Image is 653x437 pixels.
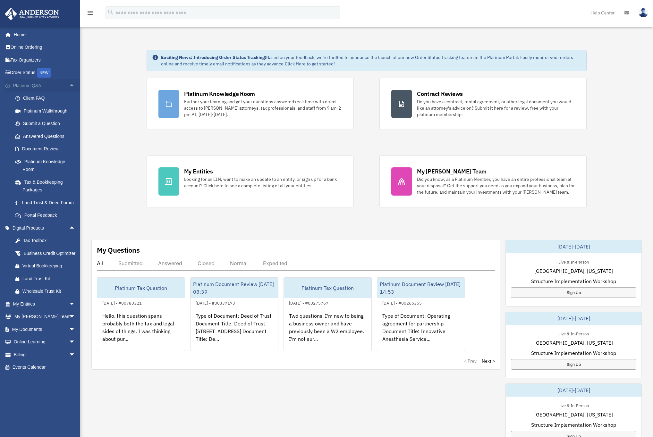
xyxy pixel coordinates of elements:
[531,277,616,285] span: Structure Implementation Workshop
[161,54,581,67] div: Based on your feedback, we're thrilled to announce the launch of our new Order Status Tracking fe...
[118,260,143,266] div: Submitted
[531,349,616,357] span: Structure Implementation Workshop
[9,143,85,155] a: Document Review
[3,8,61,20] img: Anderson Advisors Platinum Portal
[191,299,240,306] div: [DATE] - #00337173
[4,222,85,234] a: Digital Productsarrow_drop_up
[97,277,185,351] a: Platinum Tax Question[DATE] - #00780321Hello, this question spans probably both the tax and legal...
[377,307,465,357] div: Type of Document: Operating agreement for partnership Document Title: Innovative Anesthesia Servi...
[9,272,85,285] a: Land Trust Kit
[4,298,85,310] a: My Entitiesarrow_drop_down
[22,249,77,257] div: Business Credit Optimizer
[9,196,85,209] a: Land Trust & Deed Forum
[147,155,354,207] a: My Entities Looking for an EIN, want to make an update to an entity, or sign up for a bank accoun...
[9,117,85,130] a: Submit a Question
[9,155,85,176] a: Platinum Knowledge Room
[9,105,85,117] a: Platinum Walkthrough
[22,287,77,295] div: Wholesale Trust Kit
[511,287,636,298] a: Sign Up
[9,260,85,273] a: Virtual Bookkeeping
[506,312,641,325] div: [DATE]-[DATE]
[534,267,613,275] span: [GEOGRAPHIC_DATA], [US_STATE]
[191,307,278,357] div: Type of Document: Deed of Trust Document Title: Deed of Trust [STREET_ADDRESS] Document Title: De...
[377,277,465,351] a: Platinum Document Review [DATE] 14:53[DATE] - #00266355Type of Document: Operating agreement for ...
[553,402,594,408] div: Live & In-Person
[534,411,613,418] span: [GEOGRAPHIC_DATA], [US_STATE]
[4,348,85,361] a: Billingarrow_drop_down
[417,167,487,175] div: My [PERSON_NAME] Team
[284,307,371,357] div: Two questions. I'm new to being a business owner and have previously been a W2 employee. I'm not ...
[107,9,114,16] i: search
[417,98,575,118] div: Do you have a contract, rental agreement, or other legal document you would like an attorney's ad...
[531,421,616,429] span: Structure Implementation Workshop
[22,237,77,245] div: Tax Toolbox
[9,130,85,143] a: Answered Questions
[4,41,85,54] a: Online Ordering
[22,275,77,283] div: Land Trust Kit
[284,278,371,298] div: Platinum Tax Question
[9,285,85,298] a: Wholesale Trust Kit
[87,9,94,17] i: menu
[506,240,641,253] div: [DATE]-[DATE]
[511,359,636,370] a: Sign Up
[97,260,103,266] div: All
[97,245,140,255] div: My Questions
[379,155,587,207] a: My [PERSON_NAME] Team Did you know, as a Platinum Member, you have an entire professional team at...
[191,278,278,298] div: Platinum Document Review [DATE] 08:39
[285,61,335,67] a: Click Here to get started!
[69,79,82,92] span: arrow_drop_up
[198,260,215,266] div: Closed
[4,54,85,66] a: Tax Organizers
[534,339,613,347] span: [GEOGRAPHIC_DATA], [US_STATE]
[9,247,85,260] a: Business Credit Optimizer
[9,92,85,105] a: Client FAQ
[4,79,85,92] a: Platinum Q&Aarrow_drop_up
[284,277,372,351] a: Platinum Tax Question[DATE] - #00275767Two questions. I'm new to being a business owner and have ...
[4,336,85,349] a: Online Learningarrow_drop_down
[97,307,185,357] div: Hello, this question spans probably both the tax and legal sides of things. I was thinking about ...
[377,278,465,298] div: Platinum Document Review [DATE] 14:53
[417,90,463,98] div: Contract Reviews
[379,78,587,130] a: Contract Reviews Do you have a contract, rental agreement, or other legal document you would like...
[69,323,82,336] span: arrow_drop_down
[161,55,266,60] strong: Exciting News: Introducing Order Status Tracking!
[263,260,287,266] div: Expedited
[230,260,248,266] div: Normal
[184,176,342,189] div: Looking for an EIN, want to make an update to an entity, or sign up for a bank account? Click her...
[4,323,85,336] a: My Documentsarrow_drop_down
[22,262,77,270] div: Virtual Bookkeeping
[69,310,82,324] span: arrow_drop_down
[284,299,334,306] div: [DATE] - #00275767
[97,299,147,306] div: [DATE] - #00780321
[377,299,427,306] div: [DATE] - #00266355
[97,278,185,298] div: Platinum Tax Question
[69,336,82,349] span: arrow_drop_down
[4,310,85,323] a: My [PERSON_NAME] Teamarrow_drop_down
[147,78,354,130] a: Platinum Knowledge Room Further your learning and get your questions answered real-time with dire...
[87,11,94,17] a: menu
[4,28,82,41] a: Home
[482,358,495,364] a: Next >
[4,361,85,374] a: Events Calendar
[190,277,278,351] a: Platinum Document Review [DATE] 08:39[DATE] - #00337173Type of Document: Deed of Trust Document T...
[184,98,342,118] div: Further your learning and get your questions answered real-time with direct access to [PERSON_NAM...
[184,167,213,175] div: My Entities
[9,176,85,196] a: Tax & Bookkeeping Packages
[553,258,594,265] div: Live & In-Person
[553,330,594,337] div: Live & In-Person
[69,348,82,361] span: arrow_drop_down
[506,384,641,397] div: [DATE]-[DATE]
[158,260,182,266] div: Answered
[9,234,85,247] a: Tax Toolbox
[417,176,575,195] div: Did you know, as a Platinum Member, you have an entire professional team at your disposal? Get th...
[9,209,85,222] a: Portal Feedback
[4,66,85,80] a: Order StatusNEW
[69,298,82,311] span: arrow_drop_down
[37,68,51,78] div: NEW
[69,222,82,235] span: arrow_drop_up
[639,8,648,17] img: User Pic
[184,90,255,98] div: Platinum Knowledge Room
